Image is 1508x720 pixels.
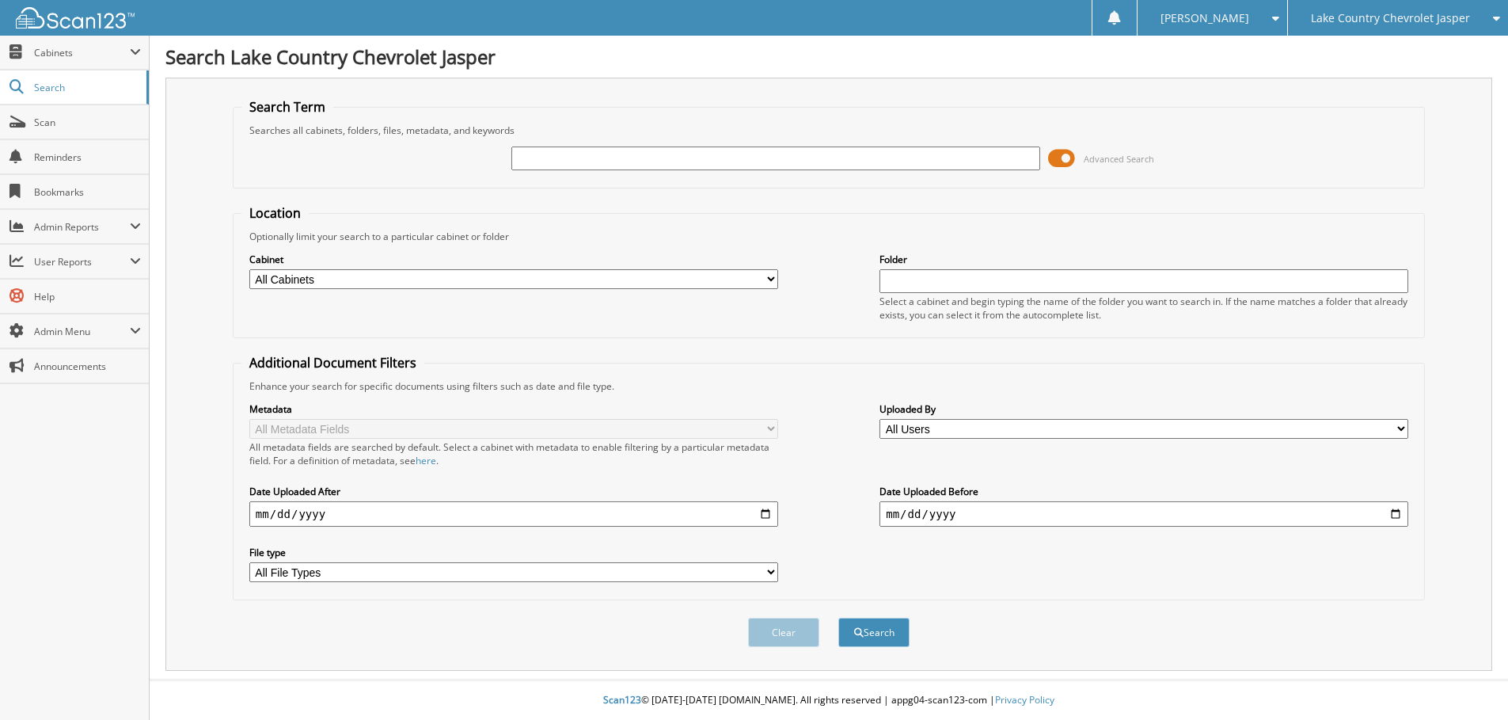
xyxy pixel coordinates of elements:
[249,402,778,416] label: Metadata
[879,253,1408,266] label: Folder
[249,546,778,559] label: File type
[879,501,1408,527] input: end
[249,253,778,266] label: Cabinet
[249,501,778,527] input: start
[34,185,141,199] span: Bookmarks
[34,150,141,164] span: Reminders
[165,44,1492,70] h1: Search Lake Country Chevrolet Jasper
[249,440,778,467] div: All metadata fields are searched by default. Select a cabinet with metadata to enable filtering b...
[748,618,819,647] button: Clear
[241,379,1416,393] div: Enhance your search for specific documents using filters such as date and file type.
[34,220,130,234] span: Admin Reports
[249,485,778,498] label: Date Uploaded After
[879,402,1408,416] label: Uploaded By
[34,290,141,303] span: Help
[416,454,436,467] a: here
[995,693,1054,707] a: Privacy Policy
[603,693,641,707] span: Scan123
[34,325,130,338] span: Admin Menu
[34,46,130,59] span: Cabinets
[1311,13,1470,23] span: Lake Country Chevrolet Jasper
[16,7,135,29] img: scan123-logo-white.svg
[1084,153,1154,165] span: Advanced Search
[1160,13,1249,23] span: [PERSON_NAME]
[241,354,424,371] legend: Additional Document Filters
[34,81,139,94] span: Search
[34,255,130,269] span: User Reports
[879,485,1408,498] label: Date Uploaded Before
[241,124,1416,137] div: Searches all cabinets, folders, files, metadata, and keywords
[241,230,1416,243] div: Optionally limit your search to a particular cabinet or folder
[34,360,141,373] span: Announcements
[241,98,333,116] legend: Search Term
[838,618,910,647] button: Search
[150,681,1508,720] div: © [DATE]-[DATE] [DOMAIN_NAME]. All rights reserved | appg04-scan123-com |
[241,204,309,222] legend: Location
[879,295,1408,322] div: Select a cabinet and begin typing the name of the folder you want to search in. If the name match...
[34,116,141,129] span: Scan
